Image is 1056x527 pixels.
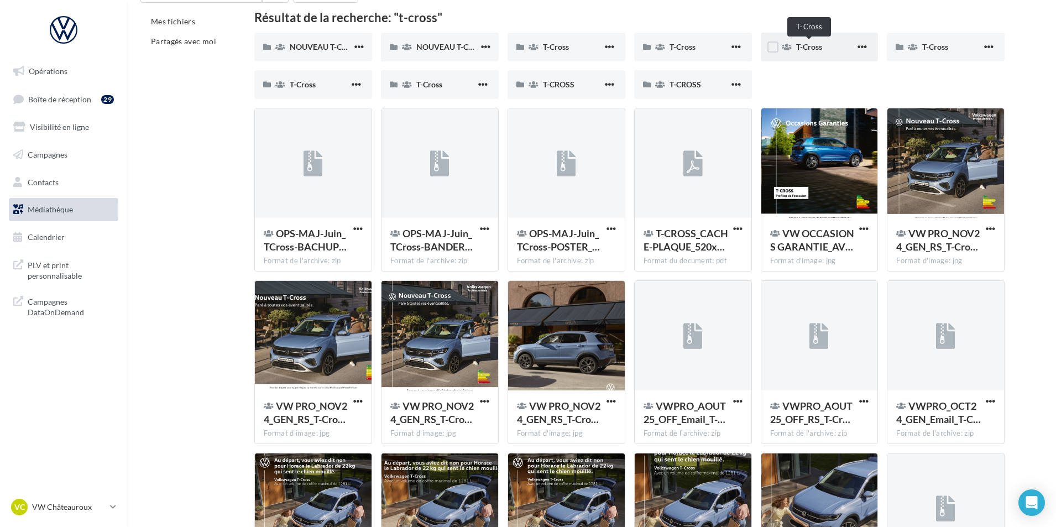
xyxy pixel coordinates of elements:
div: Format d'image: jpg [264,429,363,439]
div: Format de l'archive: zip [517,256,616,266]
div: Format d'image: jpg [896,256,995,266]
span: Calendrier [28,232,65,242]
span: Opérations [29,66,67,76]
div: Résultat de la recherche: "t-cross" [254,12,1005,24]
div: Format d'image: jpg [770,256,869,266]
a: Boîte de réception29 [7,87,121,111]
span: OPS-MAJ-Juin_TCross-BANDEROLE_580x150cm_10PC_HD.pdf [390,227,473,253]
span: VWPRO_AOUT25_OFF_Email_T-Cross [644,400,726,425]
span: VW PRO_NOV24_GEN_RS_T-Cross_CARRE [896,227,980,253]
span: OPS-MAJ-Juin_TCross-BACHUP_6x1m_20PC_HD.pdf [264,227,347,253]
span: VWPRO_OCT24_GEN_Email_T-Cross [896,400,981,425]
span: VC [14,502,25,513]
span: Campagnes DataOnDemand [28,294,114,318]
div: Format de l'archive: zip [896,429,995,439]
span: Campagnes [28,150,67,159]
a: Opérations [7,60,121,83]
div: Format de l'archive: zip [644,429,743,439]
span: T-CROSS [670,80,701,89]
a: Visibilité en ligne [7,116,121,139]
a: Campagnes DataOnDemand [7,290,121,322]
span: Contacts [28,177,59,186]
div: 29 [101,95,114,104]
span: T-Cross [796,42,822,51]
div: Format d'image: jpg [517,429,616,439]
div: T-Cross [787,17,831,36]
span: VW PRO_NOV24_GEN_RS_T-Cross_GMB [264,400,347,425]
span: Partagés avec moi [151,36,216,46]
span: T-CROSS [543,80,574,89]
a: Campagnes [7,143,121,166]
a: Médiathèque [7,198,121,221]
p: VW Châteauroux [32,502,106,513]
span: VW PRO_NOV24_GEN_RS_T-Cross_GMB_720x720p [390,400,474,425]
span: OPS-MAJ-Juin_TCross-POSTER_1200x800_25PC_HD.pdf [517,227,600,253]
span: T-Cross [670,42,696,51]
span: T-Cross [922,42,948,51]
span: VW PRO_NOV24_GEN_RS_T-Cross_STORY [517,400,600,425]
a: VC VW Châteauroux [9,497,118,518]
div: Format de l'archive: zip [264,256,363,266]
div: Open Intercom Messenger [1018,489,1045,516]
span: VW OCCASIONS GARANTIE_AVRIL24_RS_T-CROSS [770,227,854,253]
span: NOUVEAU T-CROSS [290,42,362,51]
div: Format de l'archive: zip [390,256,489,266]
span: NOUVEAU T-CROSS [416,42,488,51]
span: Visibilité en ligne [30,122,89,132]
a: PLV et print personnalisable [7,253,121,286]
span: Médiathèque [28,205,73,214]
a: Contacts [7,171,121,194]
span: PLV et print personnalisable [28,258,114,281]
span: VWPRO_AOUT25_OFF_RS_T-Cross [770,400,853,425]
span: T-Cross [543,42,569,51]
div: Format du document: pdf [644,256,743,266]
div: Format d'image: jpg [390,429,489,439]
span: T-CROSS_CACHE-PLAQUE_520x110_HD [644,227,728,253]
a: Calendrier [7,226,121,249]
span: T-Cross [416,80,442,89]
span: Mes fichiers [151,17,195,26]
div: Format de l'archive: zip [770,429,869,439]
span: Boîte de réception [28,94,91,103]
span: T-Cross [290,80,316,89]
